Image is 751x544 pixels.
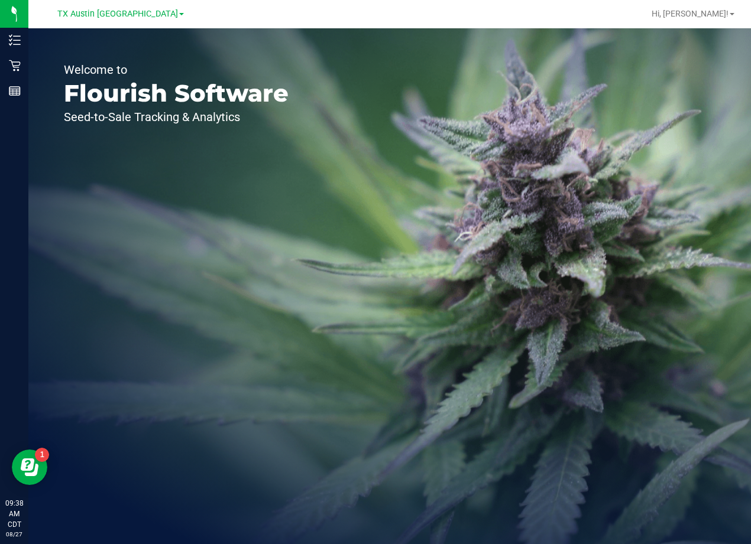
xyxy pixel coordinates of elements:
inline-svg: Retail [9,60,21,71]
p: 09:38 AM CDT [5,498,23,530]
iframe: Resource center [12,449,47,485]
p: 08/27 [5,530,23,539]
iframe: Resource center unread badge [35,448,49,462]
span: TX Austin [GEOGRAPHIC_DATA] [57,9,178,19]
p: Flourish Software [64,82,289,105]
inline-svg: Reports [9,85,21,97]
p: Welcome to [64,64,289,76]
p: Seed-to-Sale Tracking & Analytics [64,111,289,123]
span: Hi, [PERSON_NAME]! [652,9,729,18]
inline-svg: Inventory [9,34,21,46]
